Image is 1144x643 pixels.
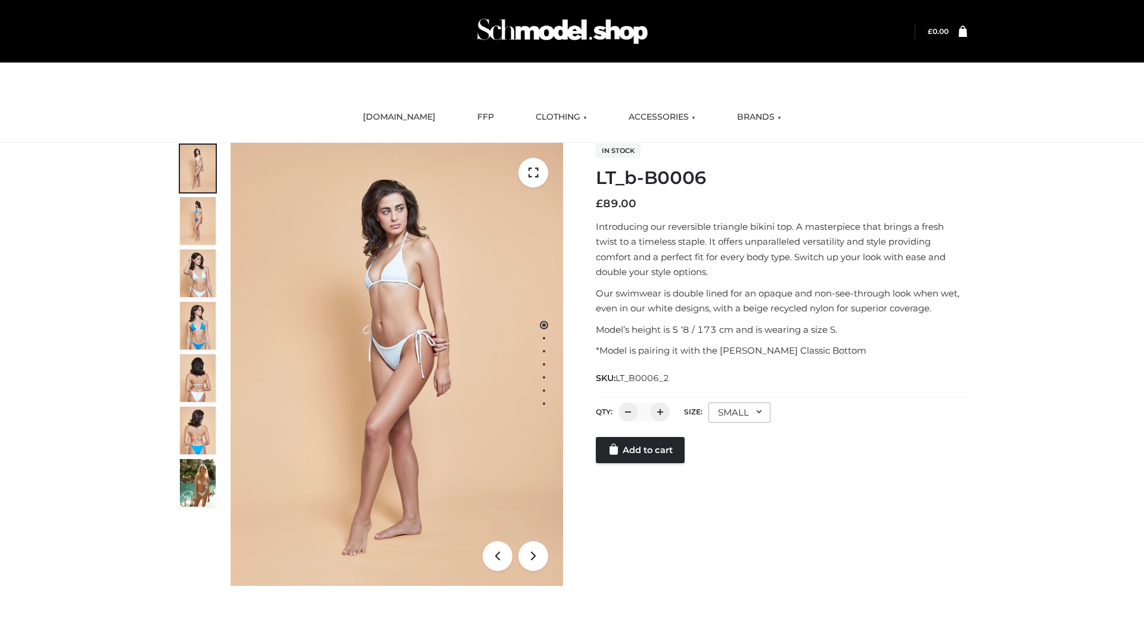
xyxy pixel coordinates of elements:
[596,219,967,280] p: Introducing our reversible triangle bikini top. A masterpiece that brings a fresh twist to a time...
[596,407,613,416] label: QTY:
[180,249,216,297] img: ArielClassicBikiniTop_CloudNine_AzureSky_OW114ECO_3-scaled.jpg
[596,322,967,338] p: Model’s height is 5 ‘8 / 173 cm and is wearing a size S.
[684,407,702,416] label: Size:
[596,371,670,385] span: SKU:
[231,143,563,586] img: LT_b-B0006
[180,354,216,402] img: ArielClassicBikiniTop_CloudNine_AzureSky_OW114ECO_7-scaled.jpg
[596,167,967,189] h1: LT_b-B0006
[596,437,685,463] a: Add to cart
[468,104,503,130] a: FFP
[527,104,596,130] a: CLOTHING
[180,459,216,507] img: Arieltop_CloudNine_AzureSky2.jpg
[615,373,669,383] span: LT_B0006_2
[928,27,949,36] a: £0.00
[928,27,949,36] bdi: 0.00
[596,197,636,210] bdi: 89.00
[180,197,216,245] img: ArielClassicBikiniTop_CloudNine_AzureSky_OW114ECO_2-scaled.jpg
[596,143,641,158] span: In stock
[596,286,967,316] p: Our swimwear is double lined for an opaque and non-see-through look when wet, even in our white d...
[354,104,444,130] a: [DOMAIN_NAME]
[180,302,216,349] img: ArielClassicBikiniTop_CloudNine_AzureSky_OW114ECO_4-scaled.jpg
[180,145,216,192] img: ArielClassicBikiniTop_CloudNine_AzureSky_OW114ECO_1-scaled.jpg
[708,402,770,423] div: SMALL
[180,407,216,454] img: ArielClassicBikiniTop_CloudNine_AzureSky_OW114ECO_8-scaled.jpg
[928,27,932,36] span: £
[728,104,790,130] a: BRANDS
[473,8,652,55] img: Schmodel Admin 964
[596,343,967,358] p: *Model is pairing it with the [PERSON_NAME] Classic Bottom
[596,197,603,210] span: £
[620,104,704,130] a: ACCESSORIES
